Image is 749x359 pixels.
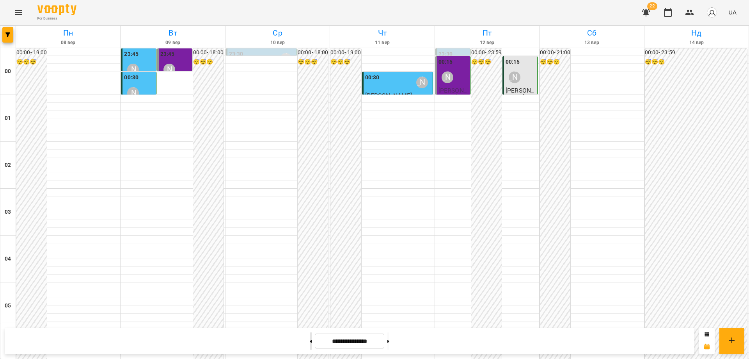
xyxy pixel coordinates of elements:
span: UA [728,8,737,16]
h6: 11 вер [331,39,433,46]
h6: Сб [541,27,643,39]
h6: 😴😴😴 [16,58,47,66]
h6: 12 вер [436,39,538,46]
h6: 😴😴😴 [193,58,224,66]
h6: 02 [5,161,11,170]
h6: Нд [646,27,747,39]
label: 23:30 [229,50,243,59]
h6: 08 вер [17,39,119,46]
h6: 00:00 - 23:59 [471,48,502,57]
label: 23:45 [160,50,175,59]
h6: 00:00 - 21:00 [540,48,570,57]
label: 00:30 [124,73,138,82]
span: [PERSON_NAME] [506,87,534,101]
span: For Business [37,16,76,21]
h6: 😴😴😴 [645,58,747,66]
h6: 😴😴😴 [298,58,328,66]
h6: 😴😴😴 [471,58,502,66]
div: Абрамова Ірина [416,77,428,88]
h6: 00 [5,67,11,76]
label: 00:30 [365,73,380,82]
h6: 😴😴😴 [330,58,361,66]
img: avatar_s.png [706,7,717,18]
h6: 04 [5,255,11,263]
img: Voopty Logo [37,4,76,15]
span: [PERSON_NAME] [438,87,467,101]
label: 00:15 [438,58,453,66]
h6: 10 вер [227,39,328,46]
h6: 00:00 - 18:00 [193,48,224,57]
label: 23:45 [124,50,138,59]
div: Абрамова Ірина [280,53,292,65]
button: Menu [9,3,28,22]
div: Абрамова Ірина [509,71,520,83]
span: 22 [647,2,657,10]
span: [PERSON_NAME] [365,92,412,99]
h6: 09 вер [122,39,224,46]
h6: 00:00 - 18:00 [298,48,328,57]
h6: 00:00 - 19:00 [16,48,47,57]
h6: 03 [5,208,11,216]
div: Абрамова Ірина [442,71,453,83]
h6: 00:00 - 19:00 [330,48,361,57]
h6: 14 вер [646,39,747,46]
h6: 13 вер [541,39,643,46]
h6: Пт [436,27,538,39]
div: Абрамова Ірина [163,64,175,75]
h6: 😴😴😴 [540,58,570,66]
h6: 01 [5,114,11,123]
h6: Пн [17,27,119,39]
h6: 05 [5,302,11,310]
h6: Ср [227,27,328,39]
h6: Вт [122,27,224,39]
div: Абрамова Ірина [127,64,139,75]
label: 23:30 [438,50,453,59]
h6: 00:00 - 23:59 [645,48,747,57]
div: Абрамова Ірина [127,87,139,99]
h6: Чт [331,27,433,39]
button: UA [725,5,740,20]
label: 00:15 [506,58,520,66]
